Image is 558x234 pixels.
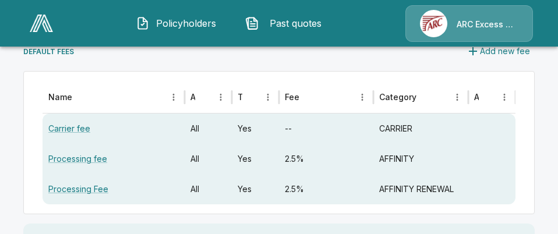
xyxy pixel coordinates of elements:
div: AFFINITY [373,144,468,174]
button: Fee column menu [354,89,370,105]
a: Agency IconARC Excess & Surplus [405,5,533,42]
button: Sort [73,89,90,105]
button: Sort [243,89,260,105]
div: Taxable [238,92,242,102]
a: Carrier fee [48,123,90,133]
div: All [185,174,232,204]
div: Yes [232,174,279,204]
div: Category [379,92,416,102]
button: Sort [480,89,496,105]
h6: DEFAULT FEES [23,45,74,58]
button: Taxable column menu [260,89,276,105]
span: Past quotes [264,16,328,30]
div: -- [279,114,373,144]
button: Category column menu [449,89,465,105]
button: Sort [196,89,213,105]
button: Sort [301,89,317,105]
a: Processing fee [48,154,107,164]
div: AFFINITY RENEWAL [373,174,468,204]
button: Policyholders IconPolicyholders [127,8,227,38]
div: Action [474,92,479,102]
div: Applies to [190,92,195,102]
button: Action column menu [496,89,513,105]
img: Policyholders Icon [136,16,150,30]
div: Name [48,92,72,102]
div: 2.5% [279,174,373,204]
button: Past quotes IconPast quotes [236,8,337,38]
img: Past quotes Icon [245,16,259,30]
div: Fee [285,92,299,102]
div: 2.5% [279,144,373,174]
img: AA Logo [30,15,53,32]
p: ARC Excess & Surplus [457,19,518,30]
span: Policyholders [154,16,218,30]
button: Add new fee [461,41,535,62]
img: Agency Icon [420,10,447,37]
div: Yes [232,144,279,174]
a: Processing Fee [48,184,108,194]
div: CARRIER [373,114,468,144]
button: Name column menu [165,89,182,105]
button: Sort [418,89,434,105]
div: Yes [232,114,279,144]
div: All [185,144,232,174]
button: Applies to column menu [213,89,229,105]
div: All [185,114,232,144]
